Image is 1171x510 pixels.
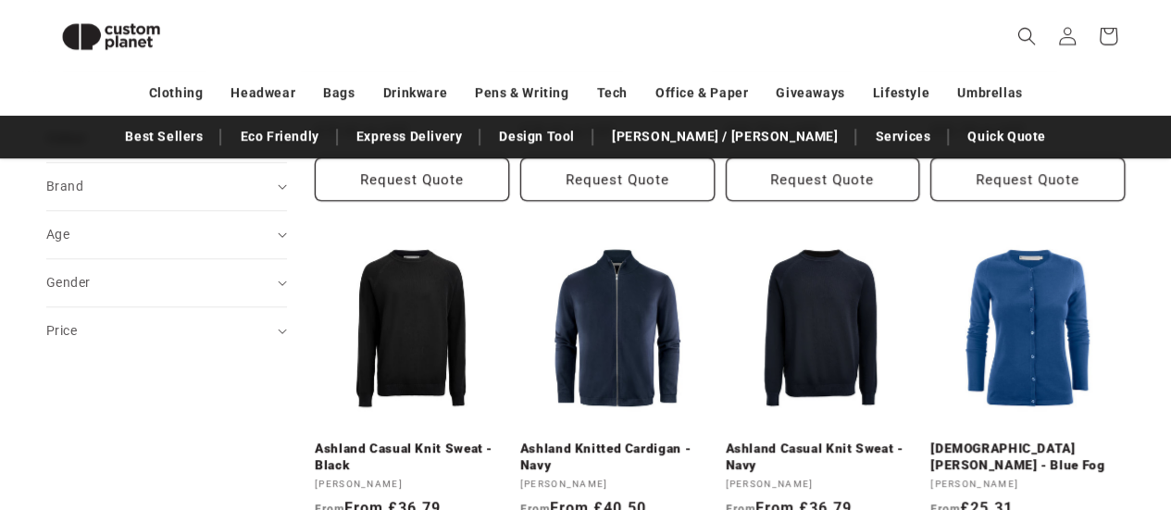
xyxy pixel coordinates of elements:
a: Bags [323,77,355,109]
a: Services [866,120,940,153]
a: Giveaways [776,77,844,109]
button: Request Quote [726,157,920,201]
a: Ashland Casual Knit Sweat - Black [315,441,509,473]
span: Price [46,323,77,338]
a: [PERSON_NAME] / [PERSON_NAME] [603,120,847,153]
a: Headwear [230,77,295,109]
a: Best Sellers [116,120,212,153]
a: Ashland Casual Knit Sweat - Navy [726,441,920,473]
summary: Price [46,307,287,355]
summary: Search [1006,16,1047,56]
summary: Gender (0 selected) [46,259,287,306]
a: Drinkware [383,77,447,109]
a: Lifestyle [873,77,929,109]
button: Request Quote [315,157,509,201]
a: Quick Quote [958,120,1055,153]
a: Eco Friendly [230,120,328,153]
a: Tech [596,77,627,109]
a: Pens & Writing [475,77,568,109]
a: [DEMOGRAPHIC_DATA] [PERSON_NAME] - Blue Fog [930,441,1125,473]
a: Express Delivery [347,120,472,153]
a: Office & Paper [655,77,748,109]
a: Ashland Knitted Cardigan - Navy [520,441,715,473]
iframe: Chat Widget [1078,421,1171,510]
summary: Brand (0 selected) [46,163,287,210]
span: Age [46,227,69,242]
span: Gender [46,275,90,290]
span: Brand [46,179,83,193]
a: Umbrellas [957,77,1022,109]
button: Request Quote [930,157,1125,201]
img: Custom Planet [46,7,176,66]
button: Request Quote [520,157,715,201]
a: Clothing [149,77,204,109]
a: Design Tool [490,120,584,153]
summary: Age (0 selected) [46,211,287,258]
